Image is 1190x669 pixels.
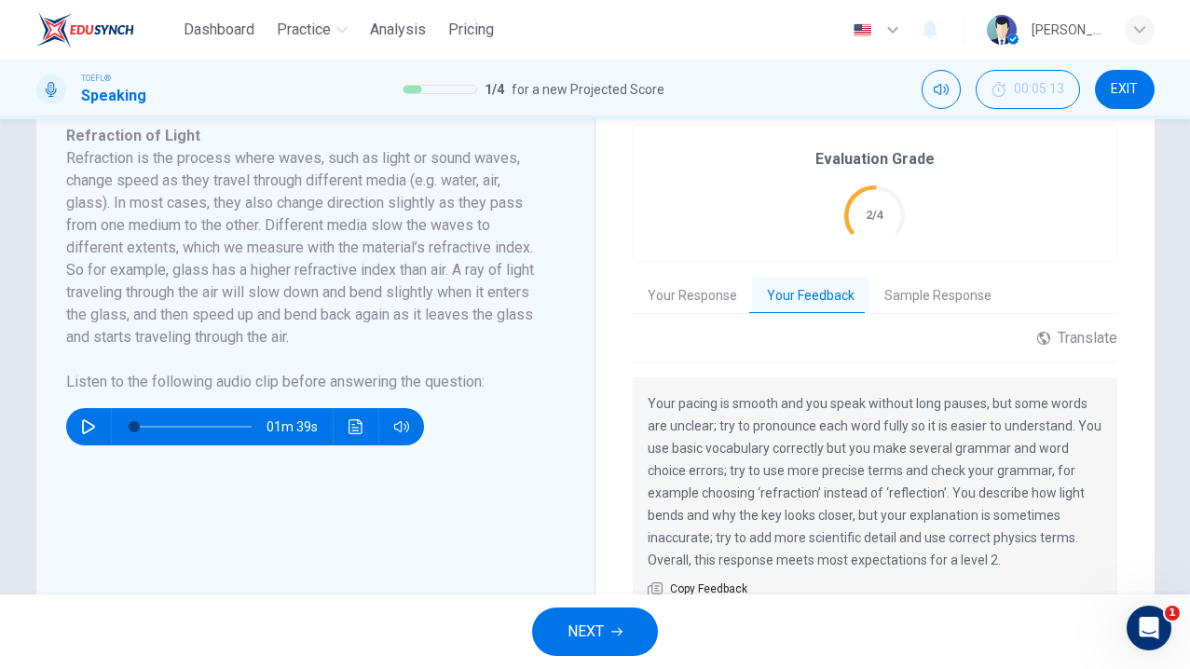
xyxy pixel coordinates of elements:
[633,277,752,316] button: Your Response
[670,580,747,599] span: Copy Feedback
[648,580,747,599] button: Copy Feedback
[532,608,658,656] button: NEXT
[512,78,664,101] span: for a new Projected Score
[869,277,1006,316] button: Sample Response
[36,11,134,48] img: EduSynch logo
[485,78,504,101] span: 1 / 4
[1032,19,1102,41] div: [PERSON_NAME]
[976,70,1080,109] div: Hide
[633,277,1117,316] div: basic tabs example
[1037,329,1117,347] div: Translate
[987,15,1017,45] img: Profile picture
[66,127,200,144] span: Refraction of Light
[1127,606,1171,650] iframe: Intercom live chat
[176,13,262,47] button: Dashboard
[851,23,874,37] img: en
[976,70,1080,109] button: 00:05:13
[81,72,111,85] span: TOEFL®
[1095,70,1155,109] button: EXIT
[1111,82,1138,97] span: EXIT
[269,13,355,47] button: Practice
[267,408,333,445] span: 01m 39s
[66,147,542,348] h6: Refraction is the process where waves, such as light or sound waves, change speed as they travel ...
[184,19,254,41] span: Dashboard
[448,19,494,41] span: Pricing
[922,70,961,109] div: Mute
[66,371,542,393] h6: Listen to the following audio clip before answering the question :
[815,148,935,171] h6: Evaluation Grade
[370,19,426,41] span: Analysis
[752,277,869,316] button: Your Feedback
[362,13,433,47] button: Analysis
[866,208,883,222] text: 2/4
[81,85,146,107] h1: Speaking
[568,619,604,645] span: NEXT
[648,392,1102,571] p: Your pacing is smooth and you speak without long pauses, but some words are unclear; try to prono...
[277,19,331,41] span: Practice
[1014,82,1064,97] span: 00:05:13
[441,13,501,47] button: Pricing
[341,408,371,445] button: Click to see the audio transcription
[1165,606,1180,621] span: 1
[36,11,177,48] a: EduSynch logo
